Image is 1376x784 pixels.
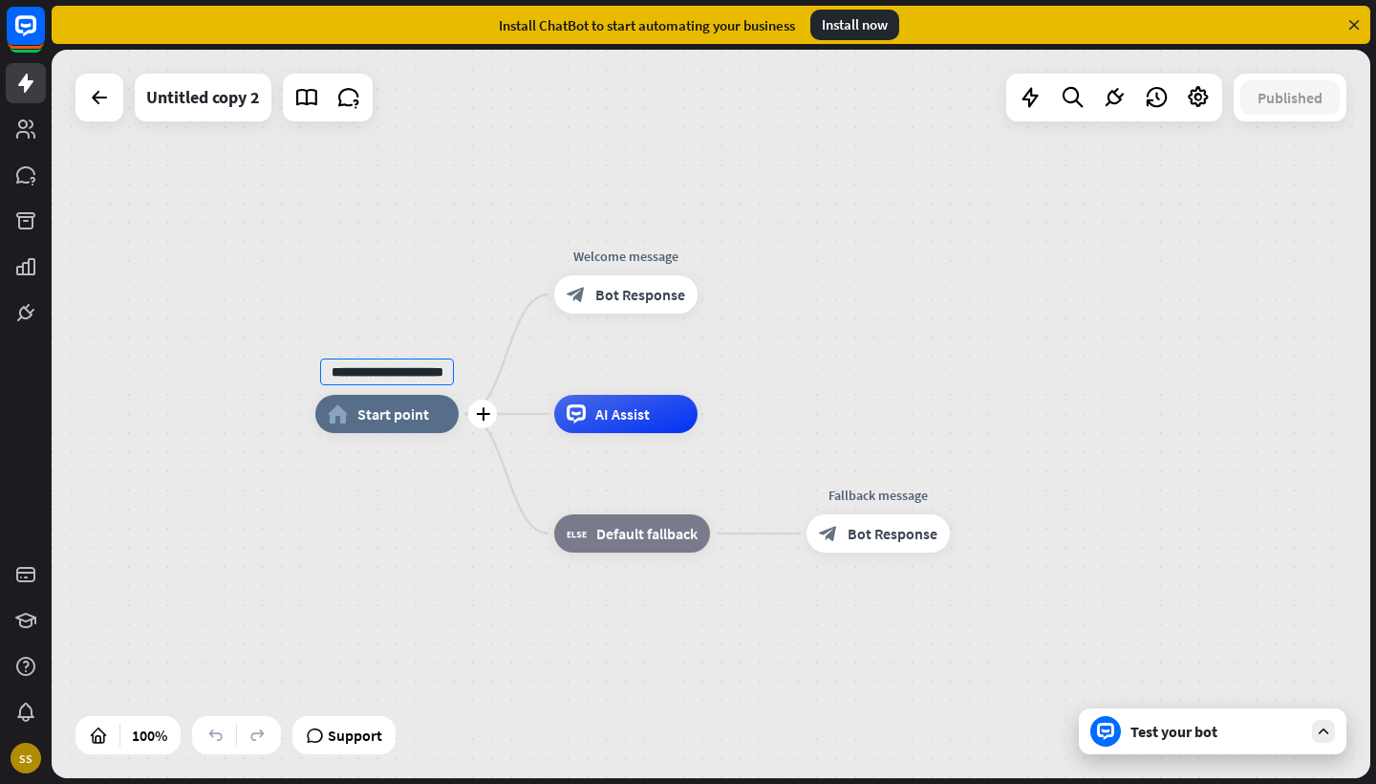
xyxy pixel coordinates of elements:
div: 100% [126,720,173,751]
div: Install now [810,10,899,40]
span: Default fallback [596,524,698,543]
span: Bot Response [848,524,937,543]
span: Start point [357,404,429,424]
span: Bot Response [595,285,685,304]
span: Support [328,720,382,751]
div: Fallback message [792,486,964,505]
i: plus [476,407,490,421]
div: Untitled copy 2 [146,74,260,121]
div: SS [11,743,41,773]
i: home_2 [328,404,348,424]
i: block_bot_response [567,285,586,304]
i: block_bot_response [819,524,838,543]
button: Published [1240,80,1340,115]
div: Test your bot [1130,722,1302,741]
div: Install ChatBot to start automating your business [499,16,795,34]
span: AI Assist [595,404,650,424]
div: Welcome message [540,247,712,266]
i: block_fallback [567,524,587,543]
button: Open LiveChat chat widget [15,8,73,65]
